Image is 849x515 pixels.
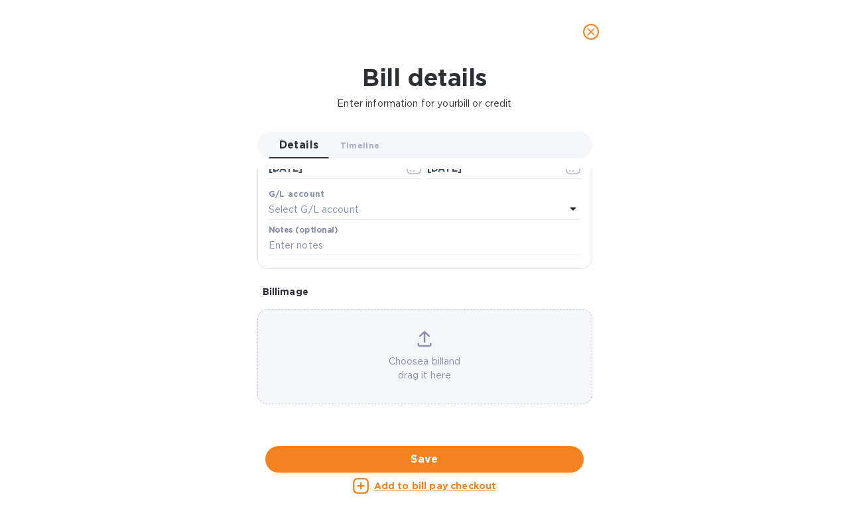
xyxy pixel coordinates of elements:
h1: Bill details [11,64,838,91]
input: Select date [269,159,394,179]
input: Due date [427,159,553,179]
b: G/L account [269,189,325,199]
input: Enter notes [269,236,581,256]
span: Timeline [340,139,380,152]
p: Choose a bill and drag it here [258,355,592,382]
label: Notes (optional) [269,226,338,234]
p: Select G/L account [269,203,359,217]
span: Save [276,451,573,467]
button: Save [265,446,584,473]
u: Add to bill pay checkout [374,481,497,491]
span: Details [279,136,319,154]
p: Enter information for your bill or credit [11,97,838,111]
p: Bill image [263,285,587,298]
button: close [575,16,607,48]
